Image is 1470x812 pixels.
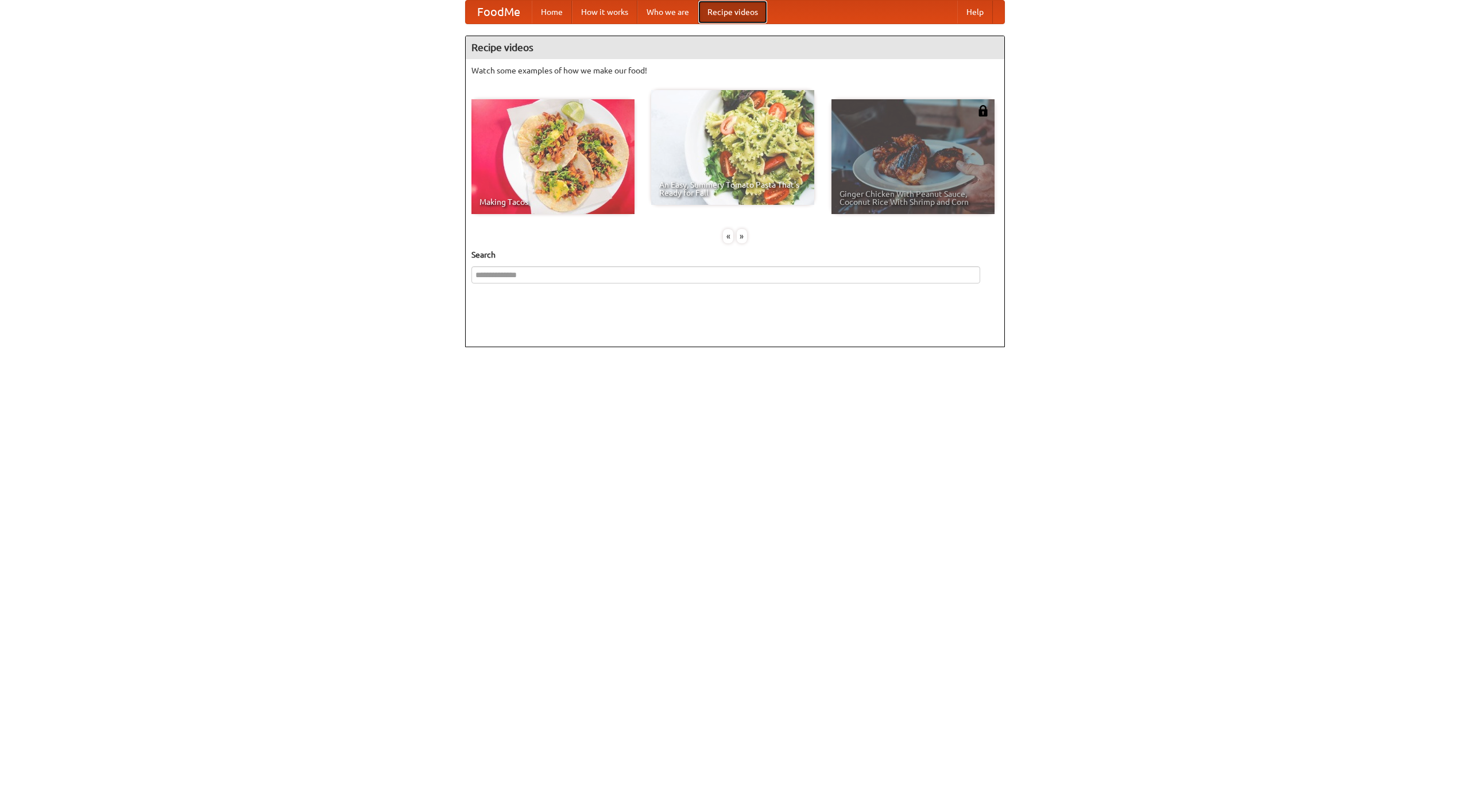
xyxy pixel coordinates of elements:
a: Recipe videos [698,1,767,24]
a: Home [532,1,572,24]
span: An Easy, Summery Tomato Pasta That's Ready for Fall [659,181,806,197]
h5: Search [471,249,999,261]
a: An Easy, Summery Tomato Pasta That's Ready for Fall [651,90,814,205]
div: » [737,229,747,243]
img: 483408.png [977,105,989,116]
a: Help [957,1,993,24]
h4: Recipe videos [466,36,1004,59]
span: Making Tacos [479,198,626,206]
a: FoodMe [466,1,532,24]
a: How it works [572,1,637,24]
a: Who we are [637,1,698,24]
p: Watch some examples of how we make our food! [471,65,999,76]
div: « [723,229,733,243]
a: Making Tacos [471,99,635,214]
